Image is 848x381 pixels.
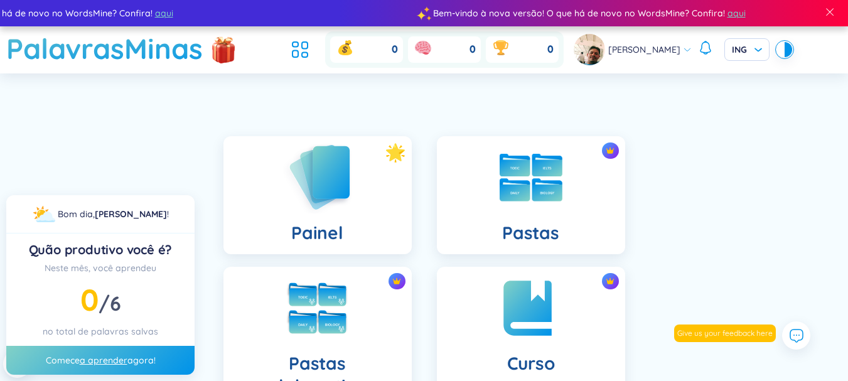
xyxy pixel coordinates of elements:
font: aqui [631,8,649,19]
font: no total de palavras salvas [43,326,158,337]
font: ! [167,208,169,220]
font: 0 [392,43,398,56]
a: PalavrasMinas [6,26,203,71]
font: 0 [80,281,99,318]
font: Pastas [502,222,559,244]
a: a aprender [80,355,127,366]
img: ícone da coroa [606,146,615,155]
img: flashSalesIcon.a7f4f837.png [211,30,236,68]
font: 0 [470,43,476,56]
span: ING [732,43,762,56]
font: Bom dia [58,208,93,220]
font: PalavrasMinas [6,31,203,66]
a: Painel [211,136,424,254]
a: ícone da coroaPastas [424,136,638,254]
img: ícone da coroa [606,277,615,286]
font: , [93,208,95,220]
font: 6 [110,291,121,316]
font: [PERSON_NAME] [608,44,680,55]
font: Neste mês, você aprendeu [45,262,156,274]
a: avatar [574,34,608,65]
font: aqui [58,8,77,19]
font: Quão produtivo você é? [29,242,173,257]
font: / [99,291,110,316]
img: ícone da coroa [392,277,401,286]
img: avatar [574,34,605,65]
font: 0 [547,43,554,56]
font: agora! [127,355,156,366]
font: Comece [46,355,80,366]
font: ING [732,44,747,55]
font: Curso [507,352,555,374]
font: Bem-vindo à nova versão! O que há de novo no WordsMine? Confira! [336,8,628,19]
font: Painel [291,222,343,244]
a: [PERSON_NAME] [95,208,167,220]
